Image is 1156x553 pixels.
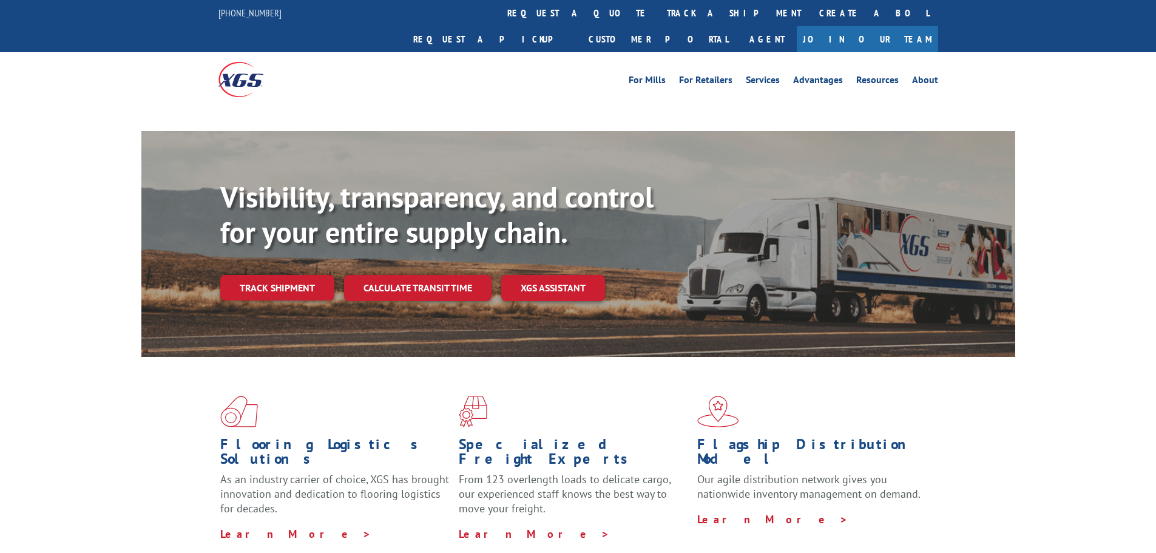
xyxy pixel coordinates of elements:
[404,26,580,52] a: Request a pickup
[218,7,282,19] a: [PHONE_NUMBER]
[220,396,258,427] img: xgs-icon-total-supply-chain-intelligence-red
[912,75,938,89] a: About
[856,75,899,89] a: Resources
[501,275,605,301] a: XGS ASSISTANT
[459,437,688,472] h1: Specialized Freight Experts
[220,437,450,472] h1: Flooring Logistics Solutions
[697,472,921,501] span: Our agile distribution network gives you nationwide inventory management on demand.
[697,512,848,526] a: Learn More >
[220,178,654,251] b: Visibility, transparency, and control for your entire supply chain.
[679,75,732,89] a: For Retailers
[737,26,797,52] a: Agent
[459,396,487,427] img: xgs-icon-focused-on-flooring-red
[344,275,492,301] a: Calculate transit time
[746,75,780,89] a: Services
[793,75,843,89] a: Advantages
[697,396,739,427] img: xgs-icon-flagship-distribution-model-red
[220,275,334,300] a: Track shipment
[220,472,449,515] span: As an industry carrier of choice, XGS has brought innovation and dedication to flooring logistics...
[220,527,371,541] a: Learn More >
[629,75,666,89] a: For Mills
[580,26,737,52] a: Customer Portal
[459,527,610,541] a: Learn More >
[697,437,927,472] h1: Flagship Distribution Model
[797,26,938,52] a: Join Our Team
[459,472,688,526] p: From 123 overlength loads to delicate cargo, our experienced staff knows the best way to move you...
